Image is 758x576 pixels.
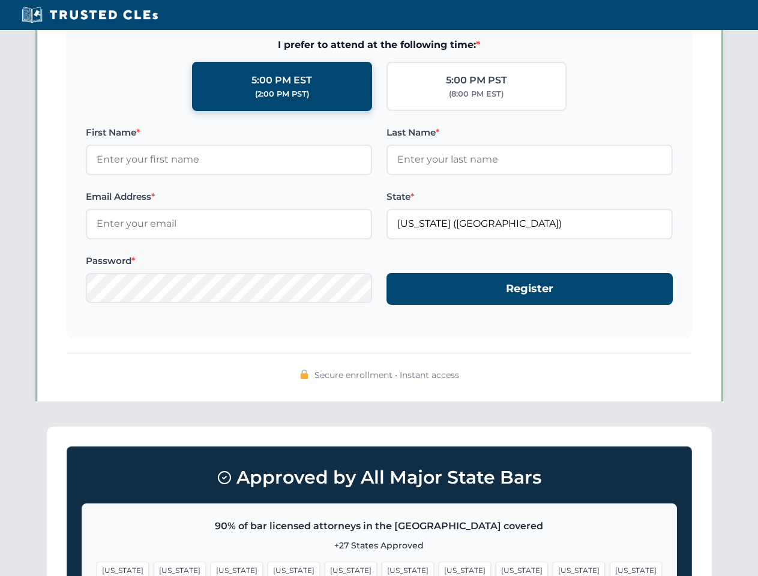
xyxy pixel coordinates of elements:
[446,73,507,88] div: 5:00 PM PST
[314,368,459,382] span: Secure enrollment • Instant access
[449,88,504,100] div: (8:00 PM EST)
[387,145,673,175] input: Enter your last name
[86,37,673,53] span: I prefer to attend at the following time:
[299,370,309,379] img: 🔒
[97,518,662,534] p: 90% of bar licensed attorneys in the [GEOGRAPHIC_DATA] covered
[97,539,662,552] p: +27 States Approved
[255,88,309,100] div: (2:00 PM PST)
[387,125,673,140] label: Last Name
[387,209,673,239] input: Florida (FL)
[86,254,372,268] label: Password
[387,273,673,305] button: Register
[86,145,372,175] input: Enter your first name
[251,73,312,88] div: 5:00 PM EST
[387,190,673,204] label: State
[86,209,372,239] input: Enter your email
[86,190,372,204] label: Email Address
[18,6,161,24] img: Trusted CLEs
[82,461,677,494] h3: Approved by All Major State Bars
[86,125,372,140] label: First Name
